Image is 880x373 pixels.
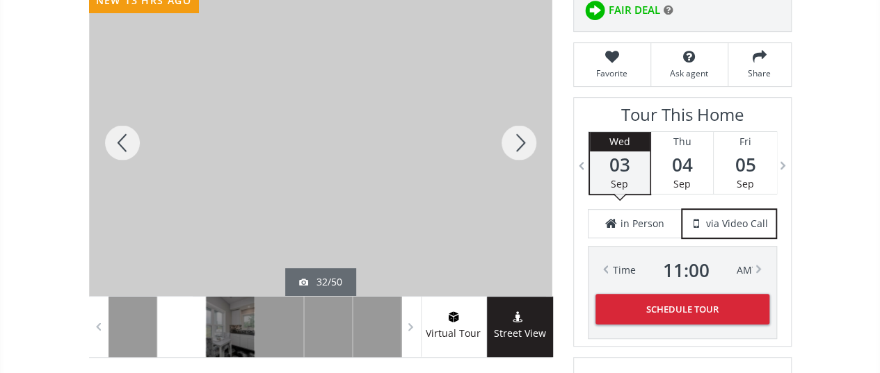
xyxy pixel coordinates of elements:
[714,132,776,151] div: Fri
[651,155,713,174] span: 04
[714,155,776,174] span: 05
[737,177,754,190] span: Sep
[487,326,553,342] span: Street View
[590,155,650,174] span: 03
[663,260,710,280] span: 11 : 00
[735,67,784,79] span: Share
[595,294,769,324] button: Schedule Tour
[588,105,777,131] h3: Tour This Home
[673,177,691,190] span: Sep
[658,67,721,79] span: Ask agent
[621,217,664,231] span: in Person
[299,275,342,289] div: 32/50
[421,297,487,357] a: virtual tour iconVirtual Tour
[590,132,650,151] div: Wed
[447,311,461,322] img: virtual tour icon
[421,326,486,342] span: Virtual Tour
[706,217,768,231] span: via Video Call
[609,3,660,17] span: FAIR DEAL
[651,132,713,151] div: Thu
[613,260,752,280] div: Time AM
[581,67,643,79] span: Favorite
[611,177,628,190] span: Sep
